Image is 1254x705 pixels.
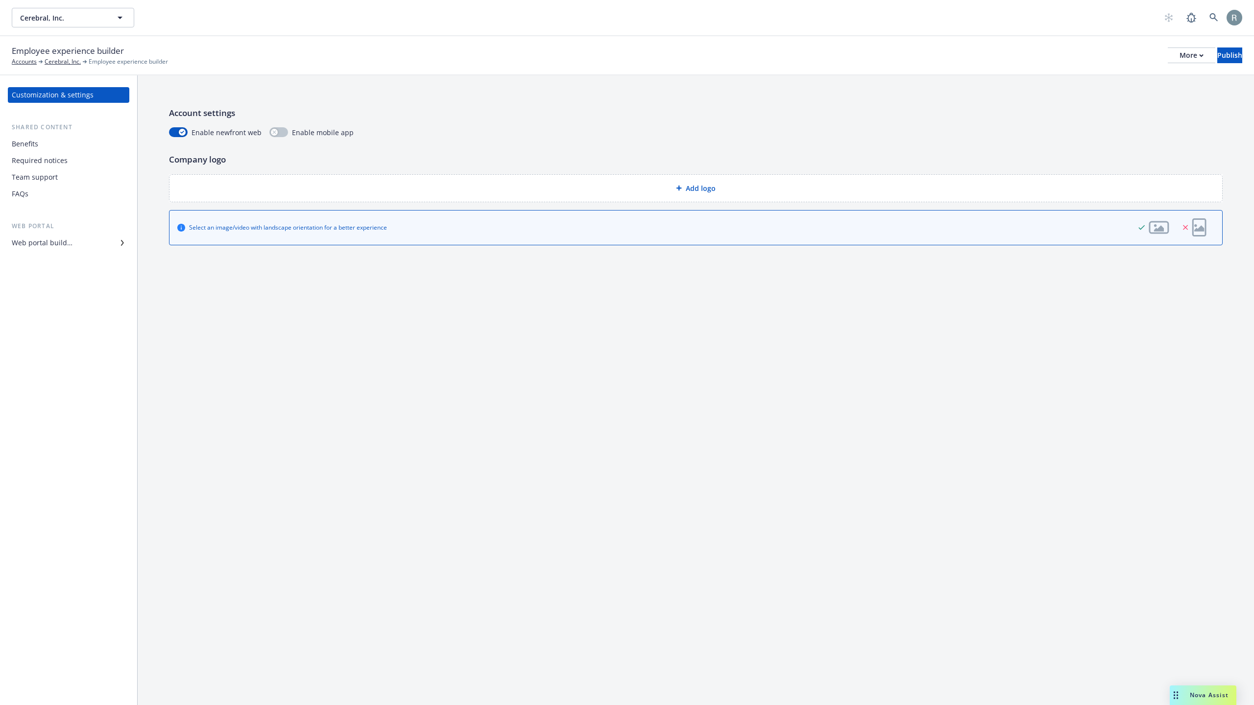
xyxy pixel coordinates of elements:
[1170,685,1182,705] div: Drag to move
[12,169,58,185] div: Team support
[12,57,37,66] a: Accounts
[12,45,124,57] span: Employee experience builder
[8,221,129,231] div: Web portal
[1180,48,1204,63] div: More
[12,235,72,251] div: Web portal builder
[686,183,716,193] span: Add logo
[8,186,129,202] a: FAQs
[12,136,38,152] div: Benefits
[1170,685,1236,705] button: Nova Assist
[1217,47,1242,63] button: Publish
[169,174,1223,202] div: Add logo
[12,153,68,168] div: Required notices
[1227,10,1242,25] img: photo
[45,57,81,66] a: Cerebral, Inc.
[8,87,129,103] a: Customization & settings
[169,153,1223,166] p: Company logo
[169,107,1223,119] p: Account settings
[1190,691,1229,699] span: Nova Assist
[8,122,129,132] div: Shared content
[20,13,105,23] span: Cerebral, Inc.
[12,186,28,202] div: FAQs
[8,169,129,185] a: Team support
[292,127,354,138] span: Enable mobile app
[89,57,168,66] span: Employee experience builder
[8,235,129,251] a: Web portal builder
[12,87,94,103] div: Customization & settings
[1168,47,1215,63] button: More
[8,153,129,168] a: Required notices
[8,136,129,152] a: Benefits
[189,223,387,232] div: Select an image/video with landscape orientation for a better experience
[1182,8,1201,27] a: Report a Bug
[12,8,134,27] button: Cerebral, Inc.
[1204,8,1224,27] a: Search
[192,127,262,138] span: Enable newfront web
[1159,8,1179,27] a: Start snowing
